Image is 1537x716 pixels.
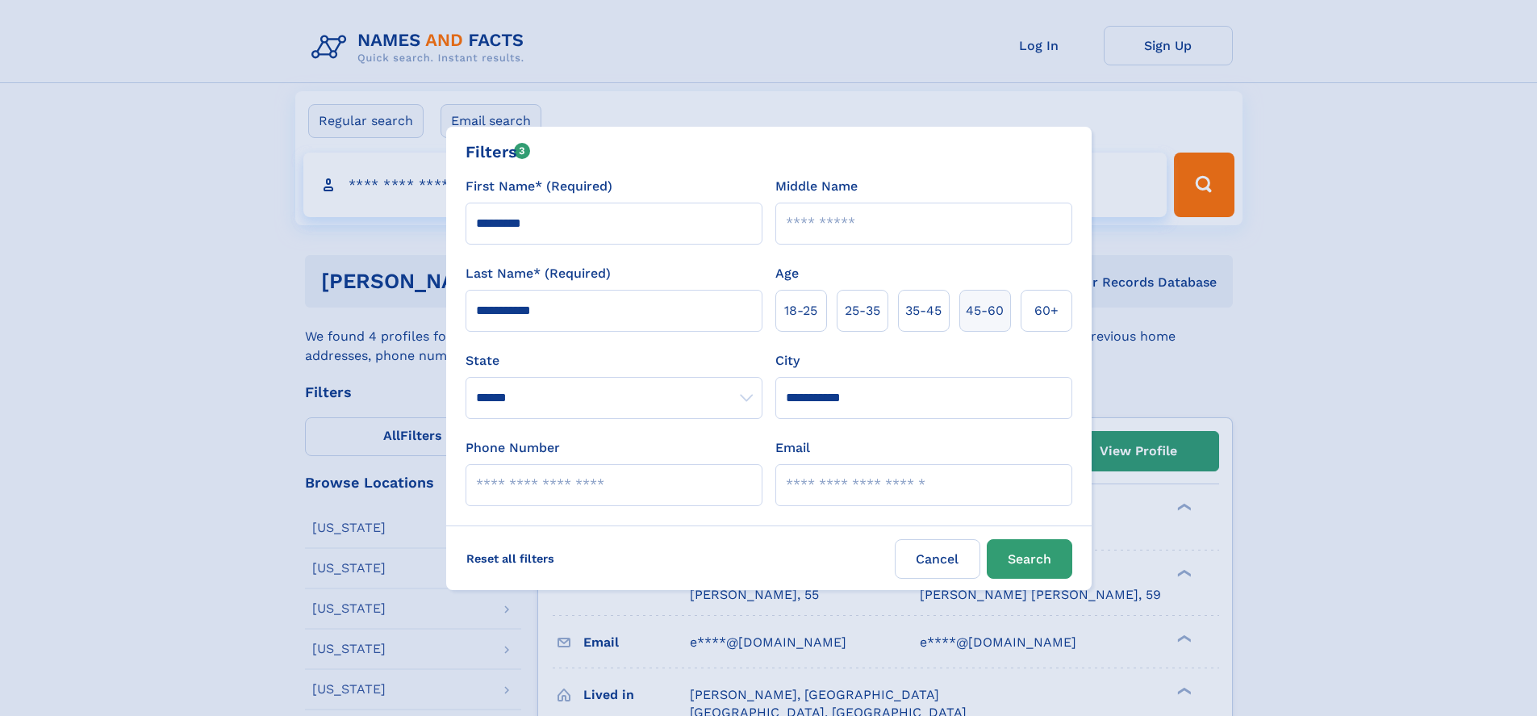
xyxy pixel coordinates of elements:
label: Age [775,264,799,283]
label: State [466,351,762,371]
label: Middle Name [775,177,858,196]
label: Last Name* (Required) [466,264,611,283]
label: Reset all filters [456,539,565,578]
div: Filters [466,140,531,164]
label: Email [775,438,810,458]
span: 35‑45 [905,301,942,320]
label: Phone Number [466,438,560,458]
label: Cancel [895,539,980,579]
span: 18‑25 [784,301,817,320]
span: 60+ [1034,301,1059,320]
button: Search [987,539,1072,579]
label: First Name* (Required) [466,177,612,196]
span: 45‑60 [966,301,1004,320]
label: City [775,351,800,371]
span: 25‑35 [845,301,880,320]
